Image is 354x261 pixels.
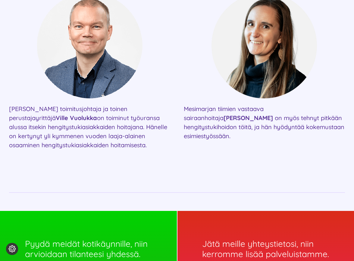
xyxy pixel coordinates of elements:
h4: Pyydä meidät kotikäynnille, niin arvioidaan tilanteesi yhdessä. [25,229,155,259]
strong: Ville Vuolukka [56,114,97,122]
h4: Jätä meille yhteystietosi, niin kerromme lisää palveluistamme. [202,229,333,259]
span: [PERSON_NAME] [224,114,273,122]
p: [PERSON_NAME] toimitusjohtaja ja toinen perustajayrittäjä on toiminut työuransa alussa itsekin he... [9,104,170,150]
button: Evästeasetukset [6,243,18,255]
p: Mesimarjan tiimien vastaava sairaanhoitaja on myös tehnyt pitkään hengitystukihoidon töitä, ja hä... [184,104,345,141]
